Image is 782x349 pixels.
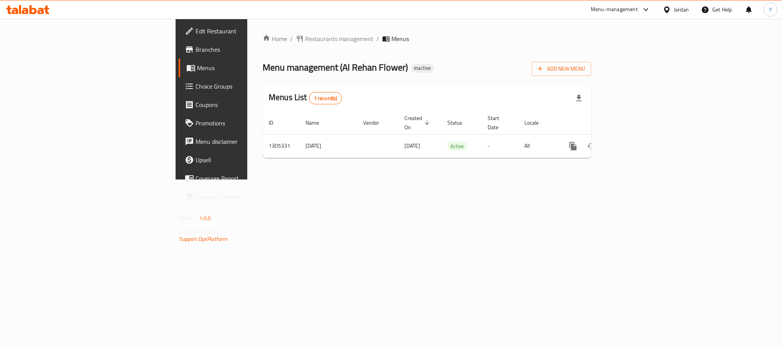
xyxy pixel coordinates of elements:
[179,59,306,77] a: Menus
[591,5,638,14] div: Menu-management
[674,5,689,14] div: Jordan
[195,82,300,91] span: Choice Groups
[195,137,300,146] span: Menu disclaimer
[179,226,215,236] span: Get support on:
[582,137,601,155] button: Change Status
[524,118,549,127] span: Locale
[179,151,306,169] a: Upsell
[195,155,300,165] span: Upsell
[769,5,772,14] span: Y
[447,142,467,151] span: Active
[481,134,518,158] td: -
[195,45,300,54] span: Branches
[305,34,373,43] span: Restaurants management
[263,34,591,43] nav: breadcrumb
[269,92,342,104] h2: Menus List
[518,134,558,158] td: All
[488,114,509,132] span: Start Date
[263,59,408,76] span: Menu management ( Al Rehan Flower )
[404,141,420,151] span: [DATE]
[179,77,306,95] a: Choice Groups
[447,118,472,127] span: Status
[299,134,357,158] td: [DATE]
[179,169,306,188] a: Coverage Report
[532,62,591,76] button: Add New Menu
[197,63,300,72] span: Menus
[564,137,582,155] button: more
[411,65,434,71] span: Inactive
[179,95,306,114] a: Coupons
[447,142,467,151] div: Active
[309,95,342,102] span: 1 record(s)
[411,64,434,73] div: Inactive
[179,188,306,206] a: Grocery Checklist
[309,92,342,104] div: Total records count
[269,118,283,127] span: ID
[570,89,588,107] div: Export file
[558,111,644,135] th: Actions
[179,234,228,244] a: Support.OpsPlatform
[179,213,198,223] span: Version:
[263,111,644,158] table: enhanced table
[195,119,300,128] span: Promotions
[195,192,300,201] span: Grocery Checklist
[296,34,373,43] a: Restaurants management
[179,22,306,40] a: Edit Restaurant
[363,118,389,127] span: Vendor
[179,40,306,59] a: Branches
[306,118,329,127] span: Name
[179,132,306,151] a: Menu disclaimer
[199,213,211,223] span: 1.0.0
[391,34,409,43] span: Menus
[538,64,585,74] span: Add New Menu
[404,114,432,132] span: Created On
[195,100,300,109] span: Coupons
[195,26,300,36] span: Edit Restaurant
[195,174,300,183] span: Coverage Report
[179,114,306,132] a: Promotions
[376,34,379,43] li: /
